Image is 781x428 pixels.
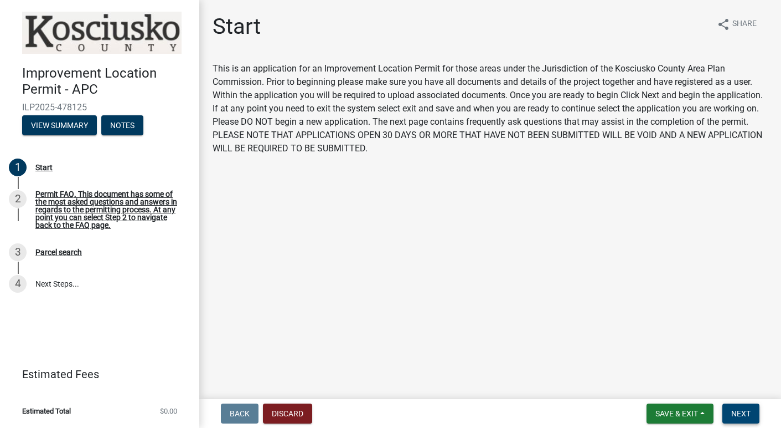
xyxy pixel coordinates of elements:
span: Save & Exit [655,409,698,418]
div: Permit FAQ. This document has some of the most asked questions and answers in regards to the perm... [35,190,182,229]
h4: Improvement Location Permit - APC [22,65,190,98]
span: Back [230,409,250,418]
i: share [717,18,730,31]
wm-modal-confirm: Notes [101,121,143,130]
button: shareShare [708,13,766,35]
a: Estimated Fees [9,363,182,385]
span: $0.00 [160,407,177,415]
div: 1 [9,159,27,176]
h1: Start [213,13,261,40]
button: Notes [101,115,143,135]
span: Next [731,409,751,418]
button: Back [221,404,258,424]
button: Discard [263,404,312,424]
span: ILP2025-478125 [22,102,177,113]
div: 2 [9,190,27,208]
div: Parcel search [35,248,82,256]
span: Estimated Total [22,407,71,415]
wm-modal-confirm: Summary [22,121,97,130]
div: Start [35,164,53,171]
button: Next [722,404,759,424]
img: Kosciusko County, Indiana [22,12,182,54]
div: 3 [9,243,27,261]
button: View Summary [22,115,97,135]
div: 4 [9,275,27,293]
button: Save & Exit [646,404,713,424]
span: Share [732,18,757,31]
div: This is an application for an Improvement Location Permit for those areas under the Jurisdiction ... [213,62,768,155]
